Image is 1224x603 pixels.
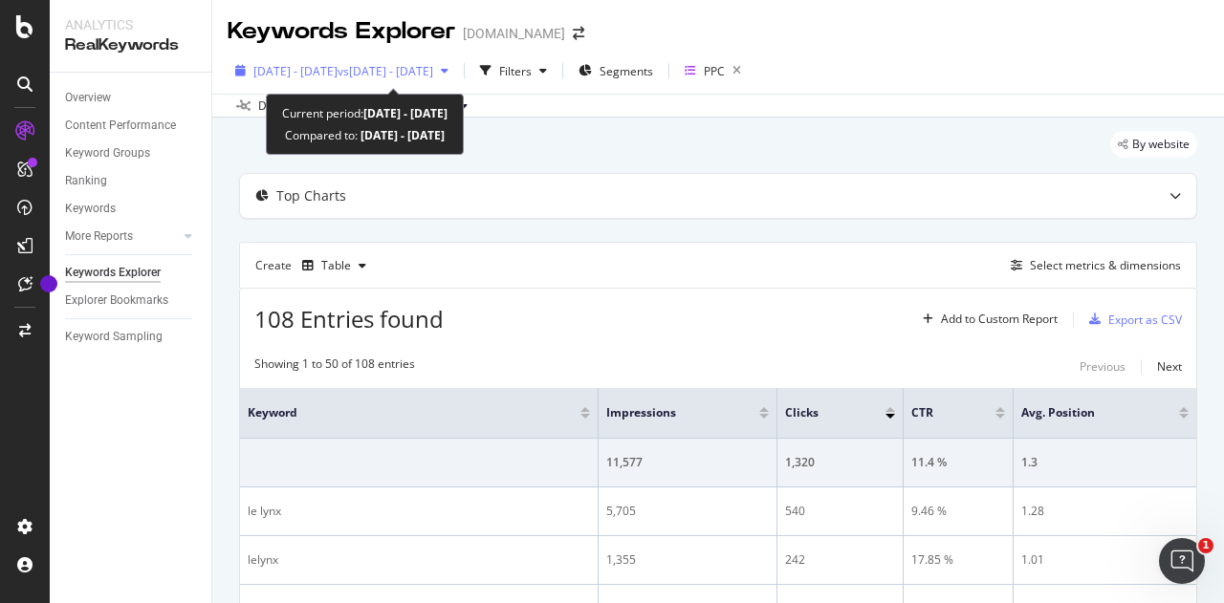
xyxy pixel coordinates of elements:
[65,199,198,219] a: Keywords
[255,250,374,281] div: Create
[606,454,769,471] div: 11,577
[258,97,407,115] div: Data crossed with the Crawl
[248,551,590,569] div: lelynx
[65,116,176,136] div: Content Performance
[65,263,198,283] a: Keywords Explorer
[248,503,590,520] div: le lynx
[321,260,351,271] div: Table
[1132,139,1190,150] span: By website
[65,199,116,219] div: Keywords
[65,15,196,34] div: Analytics
[363,105,448,121] b: [DATE] - [DATE]
[606,503,769,520] div: 5,705
[65,143,198,163] a: Keyword Groups
[1159,538,1205,584] iframe: Intercom live chat
[573,27,584,40] div: arrow-right-arrow-left
[704,63,725,79] div: PPC
[571,55,661,86] button: Segments
[254,303,444,334] span: 108 Entries found
[1021,404,1150,421] span: Avg. Position
[1030,257,1181,273] div: Select metrics & dimensions
[911,454,1005,471] div: 11.4 %
[785,503,895,520] div: 540
[911,503,1005,520] div: 9.46 %
[1003,254,1181,277] button: Select metrics & dimensions
[65,34,196,56] div: RealKeywords
[65,116,198,136] a: Content Performance
[1080,358,1126,375] div: Previous
[785,454,895,471] div: 1,320
[1108,312,1182,328] div: Export as CSV
[65,226,133,247] div: More Reports
[65,226,179,247] a: More Reports
[65,171,107,191] div: Ranking
[338,63,433,79] span: vs [DATE] - [DATE]
[1082,304,1182,334] button: Export as CSV
[65,327,198,347] a: Keyword Sampling
[1021,454,1189,471] div: 1.3
[606,551,769,569] div: 1,355
[228,15,455,48] div: Keywords Explorer
[499,63,532,79] div: Filters
[1080,355,1126,378] button: Previous
[1021,503,1189,520] div: 1.28
[65,263,161,283] div: Keywords Explorer
[785,404,857,421] span: Clicks
[1157,355,1182,378] button: Next
[40,275,57,292] div: Tooltip anchor
[358,127,445,143] b: [DATE] - [DATE]
[248,404,552,421] span: Keyword
[1198,538,1213,553] span: 1
[600,63,653,79] span: Segments
[285,124,445,146] div: Compared to:
[253,63,338,79] span: [DATE] - [DATE]
[941,313,1058,325] div: Add to Custom Report
[65,88,111,108] div: Overview
[606,404,731,421] span: Impressions
[65,291,168,311] div: Explorer Bookmarks
[915,304,1058,334] button: Add to Custom Report
[65,143,150,163] div: Keyword Groups
[1157,358,1182,375] div: Next
[911,551,1005,569] div: 17.85 %
[1110,131,1197,158] div: legacy label
[463,24,565,43] div: [DOMAIN_NAME]
[1021,551,1189,569] div: 1.01
[677,55,749,86] button: PPC
[295,250,374,281] button: Table
[785,551,895,569] div: 242
[228,55,456,86] button: [DATE] - [DATE]vs[DATE] - [DATE]
[65,88,198,108] a: Overview
[254,355,415,378] div: Showing 1 to 50 of 108 entries
[472,55,555,86] button: Filters
[276,186,346,205] div: Top Charts
[65,171,198,191] a: Ranking
[911,404,967,421] span: CTR
[282,102,448,124] div: Current period:
[65,291,198,311] a: Explorer Bookmarks
[65,327,163,347] div: Keyword Sampling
